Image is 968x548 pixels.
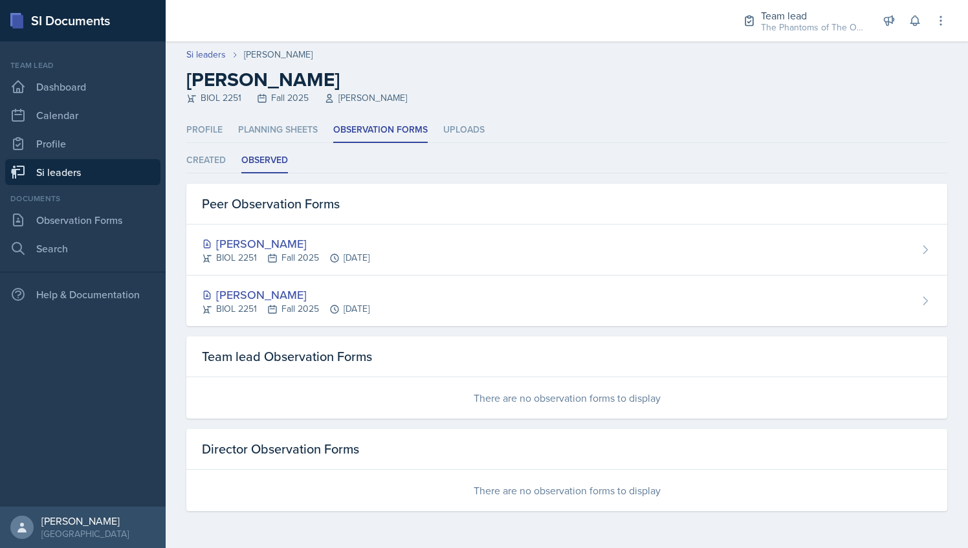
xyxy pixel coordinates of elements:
a: Si leaders [186,48,226,61]
div: There are no observation forms to display [186,377,947,419]
div: [PERSON_NAME] [41,514,129,527]
div: Team lead Observation Forms [186,336,947,377]
li: Profile [186,118,223,143]
a: Observation Forms [5,207,160,233]
a: Profile [5,131,160,157]
a: [PERSON_NAME] BIOL 2251Fall 2025[DATE] [186,225,947,276]
li: Planning Sheets [238,118,318,143]
div: BIOL 2251 Fall 2025 [DATE] [202,251,369,265]
a: Si leaders [5,159,160,185]
li: Observation Forms [333,118,428,143]
li: Observed [241,148,288,173]
div: Peer Observation Forms [186,184,947,225]
div: There are no observation forms to display [186,470,947,511]
div: The Phantoms of The Opera / Fall 2025 [761,21,864,34]
div: Team lead [5,60,160,71]
a: [PERSON_NAME] BIOL 2251Fall 2025[DATE] [186,276,947,326]
div: Help & Documentation [5,281,160,307]
div: Team lead [761,8,864,23]
div: Documents [5,193,160,204]
div: [PERSON_NAME] [244,48,313,61]
h2: [PERSON_NAME] [186,68,947,91]
div: [PERSON_NAME] [202,286,369,303]
div: BIOL 2251 Fall 2025 [DATE] [202,302,369,316]
a: Dashboard [5,74,160,100]
li: Created [186,148,226,173]
a: Calendar [5,102,160,128]
div: Director Observation Forms [186,429,947,470]
div: BIOL 2251 Fall 2025 [PERSON_NAME] [186,91,947,105]
div: [GEOGRAPHIC_DATA] [41,527,129,540]
div: [PERSON_NAME] [202,235,369,252]
a: Search [5,236,160,261]
li: Uploads [443,118,485,143]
